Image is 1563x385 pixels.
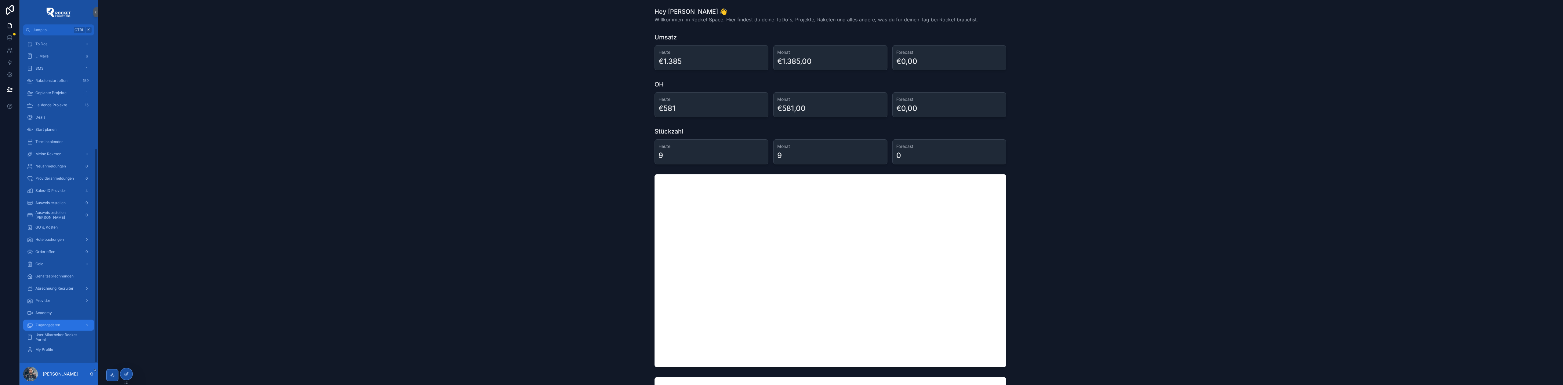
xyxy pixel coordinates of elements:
a: Start planen [23,124,94,135]
div: €1.385 [658,57,682,66]
span: Sales-ID Provider [35,188,66,193]
span: To Dos [35,42,47,46]
a: My Profile [23,344,94,355]
a: Neuanmeldungen0 [23,161,94,172]
a: Ausweis erstellen [PERSON_NAME]0 [23,210,94,221]
div: 9 [658,151,663,160]
span: Deals [35,115,45,120]
span: K [86,28,91,32]
div: €581 [658,104,675,113]
span: Hotelbuchungen [35,237,64,242]
span: Ausweis erstellen [35,200,66,205]
span: User Mitarbeiter Rocket Portal [35,332,88,342]
a: Terminkalender [23,136,94,147]
div: 4 [83,187,90,194]
button: Jump to...CtrlK [23,24,94,35]
h1: Hey [PERSON_NAME] 👋 [655,7,978,16]
h3: Monat [777,49,883,55]
span: Start planen [35,127,56,132]
div: 0 [83,248,90,255]
span: Laufende Projekte [35,103,67,108]
span: Academy [35,310,52,315]
h3: Forecast [896,96,1002,102]
div: 1 [83,89,90,97]
div: €1.385,00 [777,57,812,66]
span: Neuanmeldungen [35,164,66,169]
div: 0 [896,151,901,160]
h3: Forecast [896,143,1002,149]
h3: Monat [777,96,883,102]
div: 0 [83,175,90,182]
span: Zugangsdaten [35,323,60,328]
span: Ausweis erstellen [PERSON_NAME] [35,210,81,220]
span: E-Mails [35,54,49,59]
div: €0,00 [896,104,917,113]
div: 0 [83,199,90,207]
h3: Heute [658,143,764,149]
span: My Profile [35,347,53,352]
h3: Forecast [896,49,1002,55]
a: Geld [23,258,94,269]
h3: Heute [658,49,764,55]
a: Hotelbuchungen [23,234,94,245]
a: Abrechnung Recruiter [23,283,94,294]
span: Order offen [35,249,55,254]
span: Meine Raketen [35,152,61,156]
div: 9 [777,151,782,160]
a: Meine Raketen [23,148,94,159]
a: User Mitarbeiter Rocket Portal [23,332,94,343]
img: App logo [46,7,71,17]
a: Zugangsdaten [23,320,94,331]
div: scrollable content [20,35,98,363]
span: Gehaltsabrechnungen [35,274,74,279]
span: Willkommen im Rocket Space. Hier findest du deine ToDo´s, Projekte, Raketen und alles andere, was... [655,16,978,23]
a: Sales-ID Provider4 [23,185,94,196]
h1: OH [655,80,664,89]
div: 0 [83,163,90,170]
a: Laufende Projekte15 [23,100,94,111]
span: Geplante Projekte [35,90,67,95]
span: Raketenstart offen [35,78,67,83]
a: Academy [23,307,94,318]
span: GU´s, Kosten [35,225,58,230]
a: Gehaltsabrechnungen [23,271,94,282]
span: Provider [35,298,50,303]
h3: Monat [777,143,883,149]
h3: Heute [658,96,764,102]
a: To Dos [23,38,94,50]
span: Terminkalender [35,139,63,144]
a: Deals [23,112,94,123]
a: E-Mails6 [23,51,94,62]
div: €581,00 [777,104,806,113]
a: Geplante Projekte1 [23,87,94,98]
a: SMS1 [23,63,94,74]
span: Abrechnung Recruiter [35,286,74,291]
h1: Stückzahl [655,127,683,136]
div: 15 [83,101,90,109]
div: €0,00 [896,57,917,66]
a: GU´s, Kosten [23,222,94,233]
span: Provideranmeldungen [35,176,74,181]
h1: Umsatz [655,33,677,42]
span: Jump to... [33,28,71,32]
p: [PERSON_NAME] [43,371,78,377]
span: Geld [35,262,43,266]
span: Ctrl [74,27,85,33]
span: SMS [35,66,44,71]
a: Ausweis erstellen0 [23,197,94,208]
div: 159 [81,77,90,84]
a: Provideranmeldungen0 [23,173,94,184]
a: Provider [23,295,94,306]
a: Raketenstart offen159 [23,75,94,86]
div: 0 [83,211,90,219]
div: 6 [83,53,90,60]
a: Order offen0 [23,246,94,257]
div: 1 [83,65,90,72]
